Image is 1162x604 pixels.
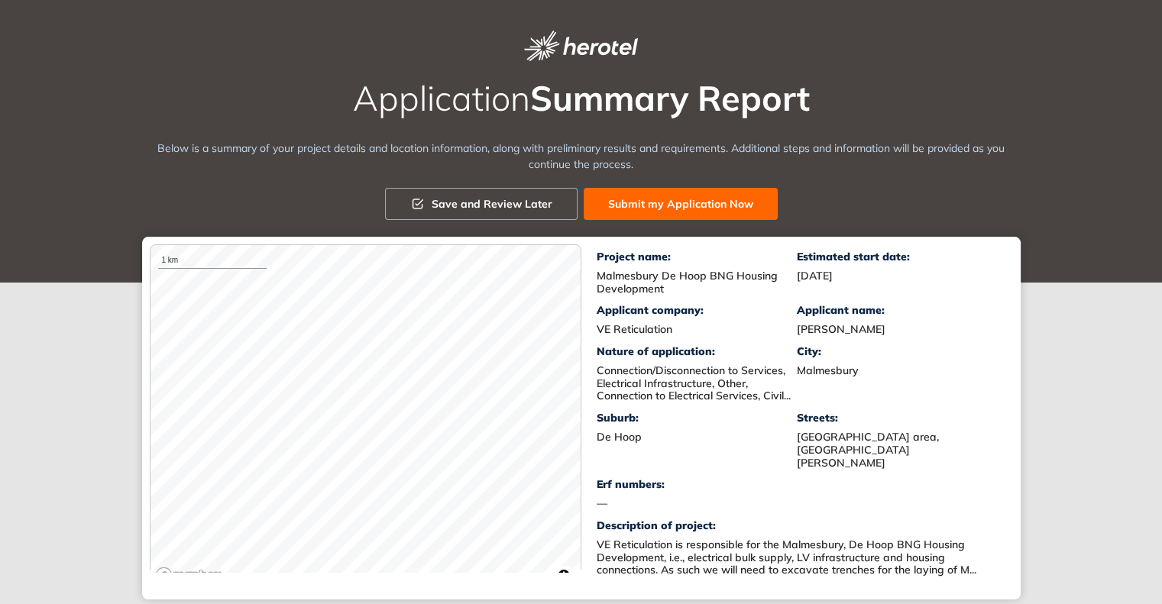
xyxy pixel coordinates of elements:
[597,478,798,491] div: Erf numbers:
[797,250,998,263] div: Estimated start date:
[797,412,998,425] div: Streets:
[151,245,581,589] canvas: Map
[597,250,798,263] div: Project name:
[784,389,791,402] span: ...
[530,76,810,119] span: Summary Report
[597,323,798,336] div: VE Reticulation
[597,519,998,532] div: Description of project:
[797,323,998,336] div: [PERSON_NAME]
[797,304,998,317] div: Applicant name:
[597,363,785,403] span: Connection/Disconnection to Services, Electrical Infrastructure, Other, Connection to Electrical ...
[597,431,798,444] div: De Hoop
[584,188,778,220] button: Submit my Application Now
[597,538,969,577] span: VE Reticulation is responsible for the Malmesbury, De Hoop BNG Housing Development, i.e., electri...
[797,364,998,377] div: Malmesbury
[597,270,798,296] div: Malmesbury De Hoop BNG Housing Development
[608,195,753,212] span: Submit my Application Now
[597,364,798,402] div: Connection/Disconnection to Services, Electrical Infrastructure, Other, Connection to Electrical ...
[524,31,637,61] img: logo
[597,412,798,425] div: Suburb:
[969,563,976,577] span: ...
[797,270,998,283] div: [DATE]
[142,79,1021,118] h2: Application
[597,538,979,577] div: VE Reticulation is responsible for the Malmesbury, De Hoop BNG Housing Development, i.e., electri...
[158,253,267,269] div: 1 km
[385,188,578,220] button: Save and Review Later
[155,567,222,584] a: Mapbox logo
[797,345,998,358] div: City:
[597,345,798,358] div: Nature of application:
[597,304,798,317] div: Applicant company:
[597,497,798,510] div: —
[797,431,998,469] div: [GEOGRAPHIC_DATA] area, [GEOGRAPHIC_DATA][PERSON_NAME]
[142,141,1021,173] div: Below is a summary of your project details and location information, along with preliminary resul...
[432,195,552,212] span: Save and Review Later
[559,567,568,583] span: Toggle attribution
